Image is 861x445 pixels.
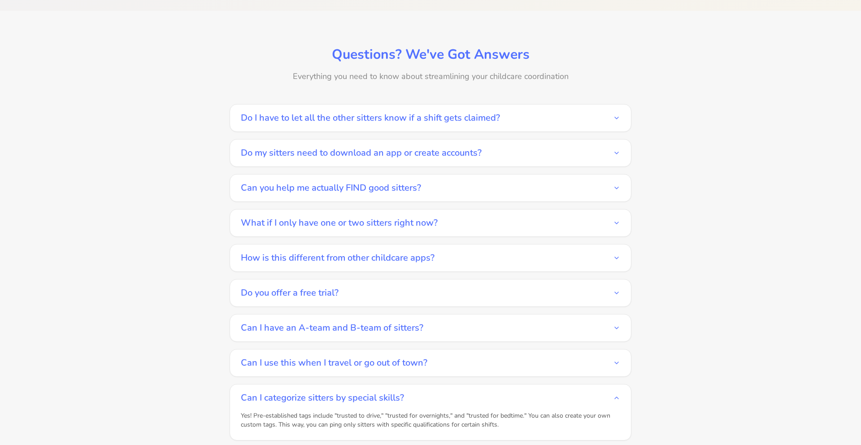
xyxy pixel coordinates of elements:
[241,349,620,376] button: Can I use this when I travel or go out of town?
[25,14,44,22] div: v 4.0.25
[241,279,620,306] button: Do you offer a free trial?
[241,105,620,131] button: Do I have to let all the other sitters know if a shift gets claimed?
[14,23,22,31] img: website_grey.svg
[241,384,620,411] button: Can I categorize sitters by special skills?
[241,411,620,440] div: Can I categorize sitters by special skills?
[23,23,99,31] div: Domain: [DOMAIN_NAME]
[124,70,737,83] p: Everything you need to know about streamlining your childcare coordination
[241,411,620,440] div: Yes! Pre-established tags include "trusted to drive," "trusted for overnights," and "trusted for ...
[99,57,151,63] div: Keywords by Traffic
[241,209,620,236] button: What if I only have one or two sitters right now?
[241,175,620,201] button: Can you help me actually FIND good sitters?
[14,14,22,22] img: logo_orange.svg
[24,57,31,64] img: tab_domain_overview_orange.svg
[241,244,620,271] button: How is this different from other childcare apps?
[89,57,96,64] img: tab_keywords_by_traffic_grey.svg
[241,140,620,166] button: Do my sitters need to download an app or create accounts?
[241,314,620,341] button: Can I have an A-team and B-team of sitters?
[34,57,80,63] div: Domain Overview
[124,47,737,63] h2: Questions? We've Got Answers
